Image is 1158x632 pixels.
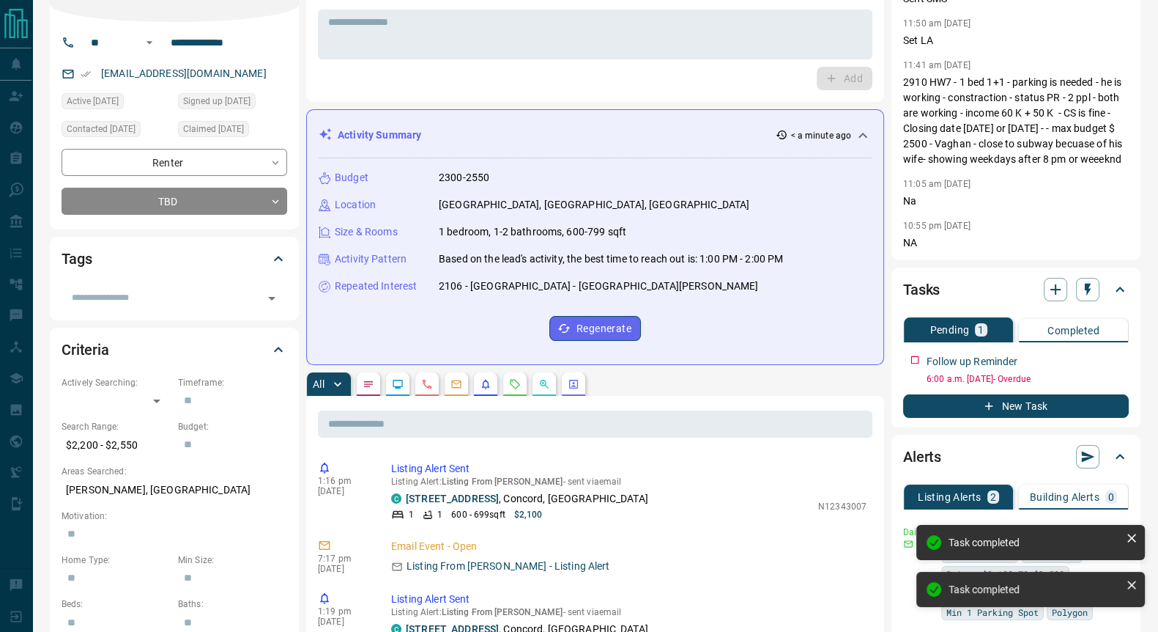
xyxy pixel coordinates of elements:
[451,508,505,521] p: 600 - 699 sqft
[62,433,171,458] p: $2,200 - $2,550
[538,378,550,390] svg: Opportunities
[407,559,610,574] p: Listing From [PERSON_NAME] - Listing Alert
[318,606,369,617] p: 1:19 pm
[318,564,369,574] p: [DATE]
[178,121,287,142] div: Wed Jul 30 2025
[509,378,521,390] svg: Requests
[178,376,287,389] p: Timeframe:
[62,465,287,478] p: Areas Searched:
[178,554,287,567] p: Min Size:
[62,332,287,367] div: Criteria
[903,221,970,231] p: 10:55 pm [DATE]
[409,508,414,521] p: 1
[903,60,970,70] p: 11:41 am [DATE]
[62,93,171,114] div: Mon Aug 11 2025
[318,476,369,486] p: 1:16 pm
[1030,492,1099,502] p: Building Alerts
[1047,326,1099,336] p: Completed
[927,354,1017,370] p: Follow up Reminder
[335,279,417,294] p: Repeated Interest
[313,379,324,389] p: All
[568,378,579,390] svg: Agent Actions
[391,607,866,617] p: Listing Alert : - sent via email
[903,18,970,29] p: 11:50 am [DATE]
[450,378,462,390] svg: Emails
[927,372,1129,386] p: 6:00 a.m. [DATE] - Overdue
[903,179,970,189] p: 11:05 am [DATE]
[62,121,171,142] div: Thu Aug 07 2025
[335,224,398,240] p: Size & Rooms
[391,592,866,607] p: Listing Alert Sent
[363,378,374,390] svg: Notes
[338,128,421,143] p: Activity Summary
[318,554,369,564] p: 7:17 pm
[903,526,932,539] p: Daily
[421,378,433,390] svg: Calls
[178,93,287,114] div: Wed Jul 30 2025
[62,241,287,276] div: Tags
[101,67,267,79] a: [EMAIL_ADDRESS][DOMAIN_NAME]
[406,491,648,507] p: , Concord, [GEOGRAPHIC_DATA]
[183,94,250,109] span: Signed up [DATE]
[439,197,749,213] p: [GEOGRAPHIC_DATA], [GEOGRAPHIC_DATA], [GEOGRAPHIC_DATA]
[949,537,1120,548] div: Task completed
[549,316,641,341] button: Regenerate
[439,251,783,267] p: Based on the lead's activity, the best time to reach out is: 1:00 PM - 2:00 PM
[903,272,1129,307] div: Tasks
[318,486,369,496] p: [DATE]
[391,477,866,487] p: Listing Alert : - sent via email
[439,224,626,240] p: 1 bedroom, 1-2 bathrooms, 600-799 sqft
[178,420,287,433] p: Budget:
[62,598,171,611] p: Beds:
[437,508,442,521] p: 1
[1108,492,1114,502] p: 0
[319,122,872,149] div: Activity Summary< a minute ago
[442,607,563,617] span: Listing From [PERSON_NAME]
[818,500,866,513] p: N12343007
[62,338,109,361] h2: Criteria
[391,539,866,554] p: Email Event - Open
[318,617,369,627] p: [DATE]
[903,194,1129,209] p: Na
[335,251,407,267] p: Activity Pattern
[903,75,1129,167] p: 2910 HW7 - 1 bed 1+1 - parking is needed - he is working - constraction - status PR - 2 ppl - bot...
[406,493,499,504] a: [STREET_ADDRESS]
[62,554,171,567] p: Home Type:
[62,478,287,502] p: [PERSON_NAME], [GEOGRAPHIC_DATA]
[439,170,489,185] p: 2300-2550
[903,33,1129,48] p: Set LA
[261,288,282,309] button: Open
[62,247,92,271] h2: Tags
[62,510,287,523] p: Motivation:
[918,492,981,502] p: Listing Alerts
[978,325,984,335] p: 1
[790,129,851,142] p: < a minute ago
[141,34,158,51] button: Open
[514,508,543,521] p: $2,100
[391,493,401,504] div: condos.ca
[903,445,941,469] h2: Alerts
[949,584,1120,595] div: Task completed
[67,122,136,136] span: Contacted [DATE]
[62,149,287,176] div: Renter
[62,188,287,215] div: TBD
[62,376,171,389] p: Actively Searching:
[335,197,376,213] p: Location
[62,420,171,433] p: Search Range:
[442,477,563,487] span: Listing From [PERSON_NAME]
[392,378,404,390] svg: Lead Browsing Activity
[480,378,491,390] svg: Listing Alerts
[903,235,1129,251] p: NA
[903,278,940,301] h2: Tasks
[81,69,91,79] svg: Email Verified
[929,325,969,335] p: Pending
[335,170,368,185] p: Budget
[990,492,996,502] p: 2
[439,279,759,294] p: 2106 - [GEOGRAPHIC_DATA] - [GEOGRAPHIC_DATA][PERSON_NAME]
[67,94,119,109] span: Active [DATE]
[903,539,913,549] svg: Email
[183,122,244,136] span: Claimed [DATE]
[903,394,1129,418] button: New Task
[903,439,1129,474] div: Alerts
[178,598,287,611] p: Baths:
